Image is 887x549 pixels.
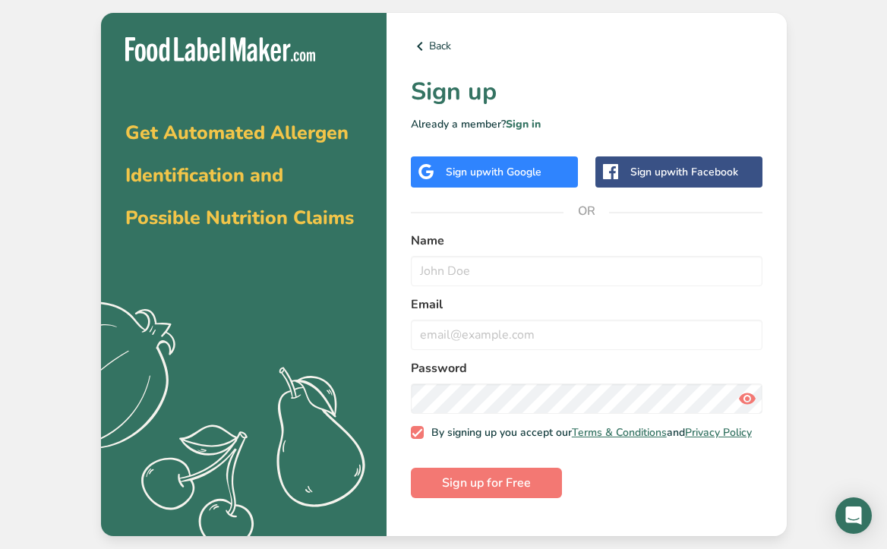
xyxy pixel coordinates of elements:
input: email@example.com [411,320,762,350]
label: Email [411,295,762,314]
input: John Doe [411,256,762,286]
a: Terms & Conditions [572,425,667,440]
div: Sign up [446,164,541,180]
p: Already a member? [411,116,762,132]
label: Name [411,232,762,250]
a: Privacy Policy [685,425,752,440]
div: Open Intercom Messenger [835,497,872,534]
a: Back [411,37,762,55]
span: Sign up for Free [442,474,531,492]
div: Sign up [630,164,738,180]
label: Password [411,359,762,377]
a: Sign in [506,117,541,131]
span: By signing up you accept our and [424,426,752,440]
span: Get Automated Allergen Identification and Possible Nutrition Claims [125,120,354,231]
button: Sign up for Free [411,468,562,498]
h1: Sign up [411,74,762,110]
span: with Facebook [667,165,738,179]
img: Food Label Maker [125,37,315,62]
span: OR [563,188,609,234]
span: with Google [482,165,541,179]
